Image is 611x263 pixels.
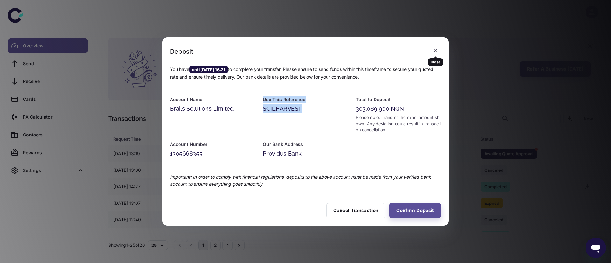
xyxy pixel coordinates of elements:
span: until [DATE] 16:21 [189,66,228,73]
iframe: Button to launch messaging window [586,238,606,258]
div: SOILHARVEST [263,104,348,113]
div: Please note: Transfer the exact amount shown. Any deviation could result in transaction cancellat... [356,114,441,133]
div: 1305668355 [170,149,255,158]
div: Providus Bank [263,149,348,158]
button: Confirm Deposit [389,203,441,218]
p: Important: In order to comply with financial regulations, deposits to the above account must be m... [170,174,441,188]
h6: Account Number [170,141,255,148]
button: Cancel Transaction [326,203,385,218]
h6: Use This Reference [263,96,348,103]
h6: Our Bank Address [263,141,348,148]
p: You have to complete your transfer. Please ensure to send funds within this timeframe to secure y... [170,66,441,80]
h6: Account Name [170,96,255,103]
div: Close [428,58,443,66]
div: Brails Solutions Limited [170,104,255,113]
div: Deposit [170,48,193,55]
div: 303,089,900 NGN [356,104,441,113]
h6: Total to Deposit [356,96,441,103]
